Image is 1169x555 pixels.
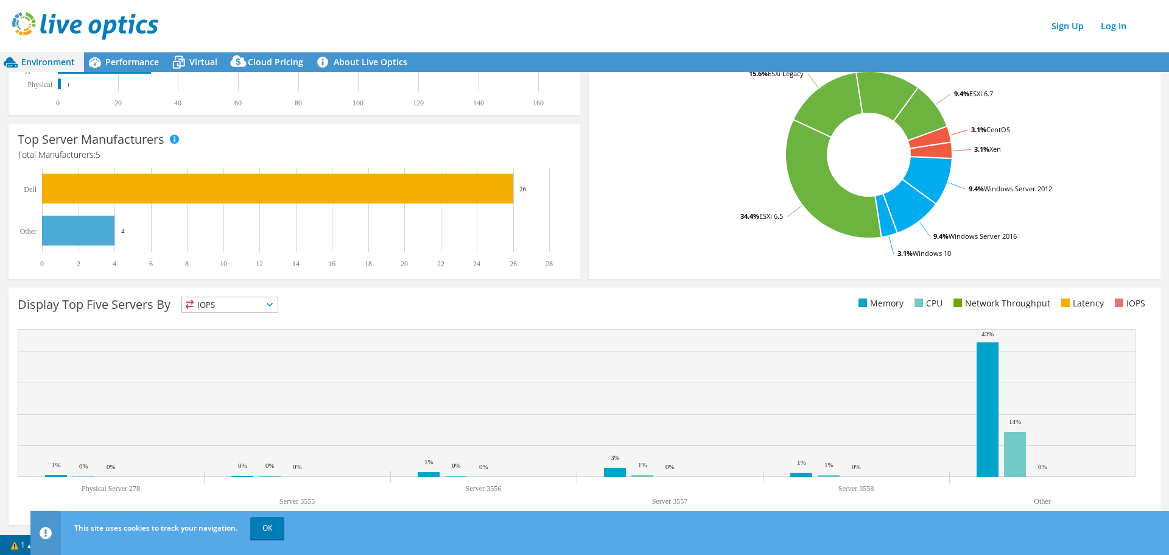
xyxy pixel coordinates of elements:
text: 8 [185,260,189,268]
tspan: 9.4% [933,232,949,241]
text: 12 [256,260,263,268]
a: About Live Optics [312,52,416,72]
text: 16 [328,260,335,268]
li: Memory [855,297,904,310]
text: 1% [797,459,806,466]
text: 20 [114,99,122,107]
text: 28 [546,260,553,268]
text: 26 [510,260,517,268]
text: Server 3557 [652,497,687,506]
text: 40 [174,99,181,107]
span: Cloud Pricing [248,56,303,68]
text: 14 [292,260,300,268]
text: Server 3558 [838,484,874,493]
text: 20 [401,260,408,268]
text: 0% [265,462,275,469]
span: 5 [96,149,100,160]
tspan: 9.4% [954,89,969,98]
text: Server 3556 [466,484,501,493]
text: 60 [234,99,242,107]
text: 80 [295,99,302,107]
text: 100 [353,99,363,107]
text: 1% [638,461,647,468]
text: 43% [981,330,994,338]
text: 18 [365,260,372,268]
text: 160 [533,99,544,107]
text: 0% [479,463,488,470]
tspan: 34.4% [740,211,759,221]
a: Sign Up [1045,17,1090,35]
text: 0% [852,463,861,470]
tspan: 3.1% [897,249,913,258]
a: Log In [1095,17,1132,35]
text: 3% [611,454,620,461]
text: 1 [67,82,70,88]
text: 0% [79,462,88,470]
span: Virtual [189,56,217,68]
text: 1% [52,461,61,468]
tspan: CentOS [986,125,1010,134]
text: 6 [149,260,153,268]
text: 0% [238,462,247,469]
text: 14% [1009,418,1021,425]
text: 0% [107,463,116,470]
tspan: 3.1% [971,125,986,134]
li: Latency [1058,297,1104,310]
text: Other [20,227,37,236]
text: 1% [824,461,834,468]
text: 0% [293,463,302,470]
tspan: Xen [989,144,1001,154]
li: Network Throughput [950,297,1050,310]
tspan: 15.6% [749,69,768,78]
text: 120 [413,99,424,107]
tspan: ESXi 6.5 [759,211,783,221]
text: 10 [220,260,227,268]
a: OK [250,517,284,539]
text: 0% [665,463,675,470]
text: 0% [452,462,461,469]
a: 1 [2,537,40,553]
tspan: Windows 10 [913,249,951,258]
tspan: 3.1% [974,144,989,154]
text: 140 [473,99,484,107]
tspan: ESXi 6.7 [969,89,993,98]
span: This site uses cookies to track your navigation. [74,523,237,533]
tspan: Windows Server 2016 [949,232,1017,241]
h3: Top Server Manufacturers [18,133,164,146]
text: 0 [56,99,60,107]
text: Dell [24,185,37,194]
text: 4 [113,260,116,268]
img: live_optics_svg.svg [12,12,158,40]
text: Physical [27,80,52,89]
text: 2 [77,260,80,268]
h4: Total Manufacturers: [18,148,571,161]
li: CPU [911,297,943,310]
text: 22 [437,260,444,268]
text: Server 3555 [279,497,315,506]
span: Environment [21,56,75,68]
text: 1% [424,458,434,465]
text: 4 [121,227,125,235]
li: IOPS [1112,297,1145,310]
text: Physical Server 278 [82,484,140,493]
span: Performance [105,56,159,68]
text: 0% [1038,463,1047,470]
span: IOPS [182,297,278,312]
tspan: ESXi Legacy [768,69,804,78]
text: 0 [40,260,44,268]
text: 24 [473,260,480,268]
text: Other [1034,497,1050,506]
tspan: Windows Server 2012 [984,184,1052,193]
tspan: 9.4% [969,184,984,193]
text: 26 [519,185,527,193]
